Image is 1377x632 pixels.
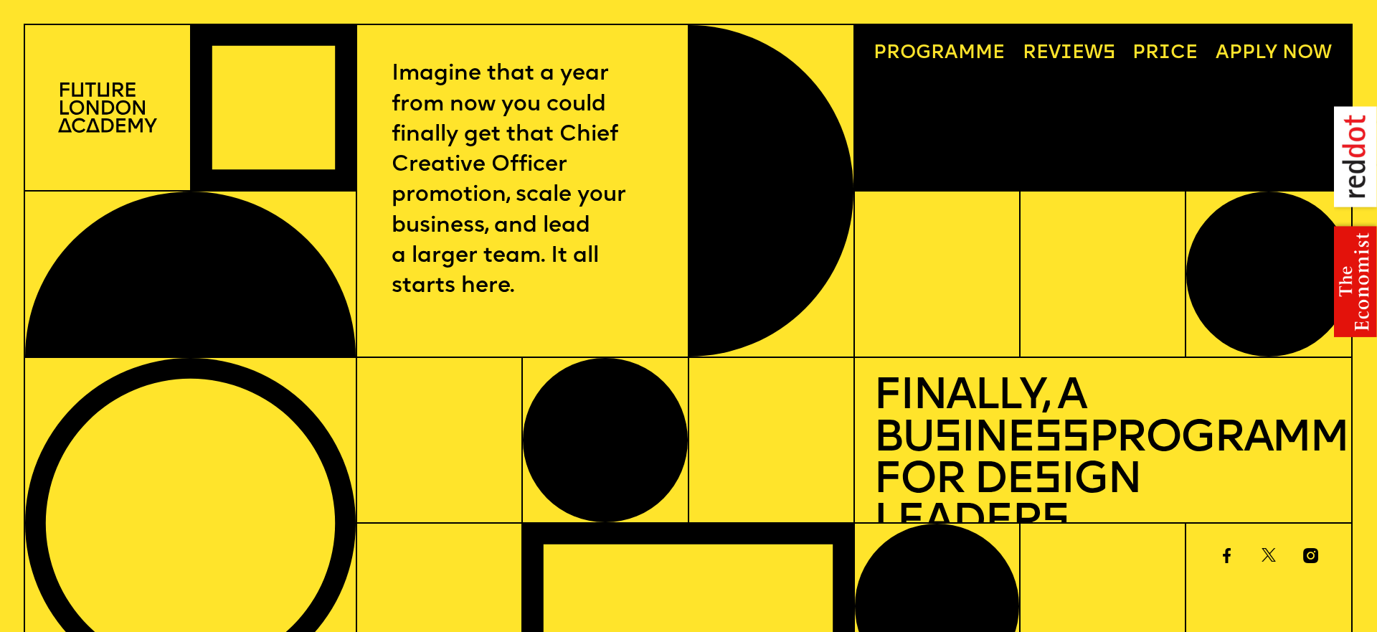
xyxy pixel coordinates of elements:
span: A [1216,44,1229,63]
a: Apply now [1206,35,1342,73]
span: s [934,418,961,461]
span: s [1033,459,1061,503]
span: ss [1034,418,1089,461]
p: Imagine that a year from now you could finally get that Chief Creative Officer promotion, scale y... [392,60,653,302]
a: Programme [864,35,1015,73]
span: s [1041,501,1069,544]
a: Reviews [1013,35,1125,73]
h1: Finally, a Bu ine Programme for De ign Leader [874,377,1332,544]
a: Price [1123,35,1208,73]
span: a [945,44,958,63]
